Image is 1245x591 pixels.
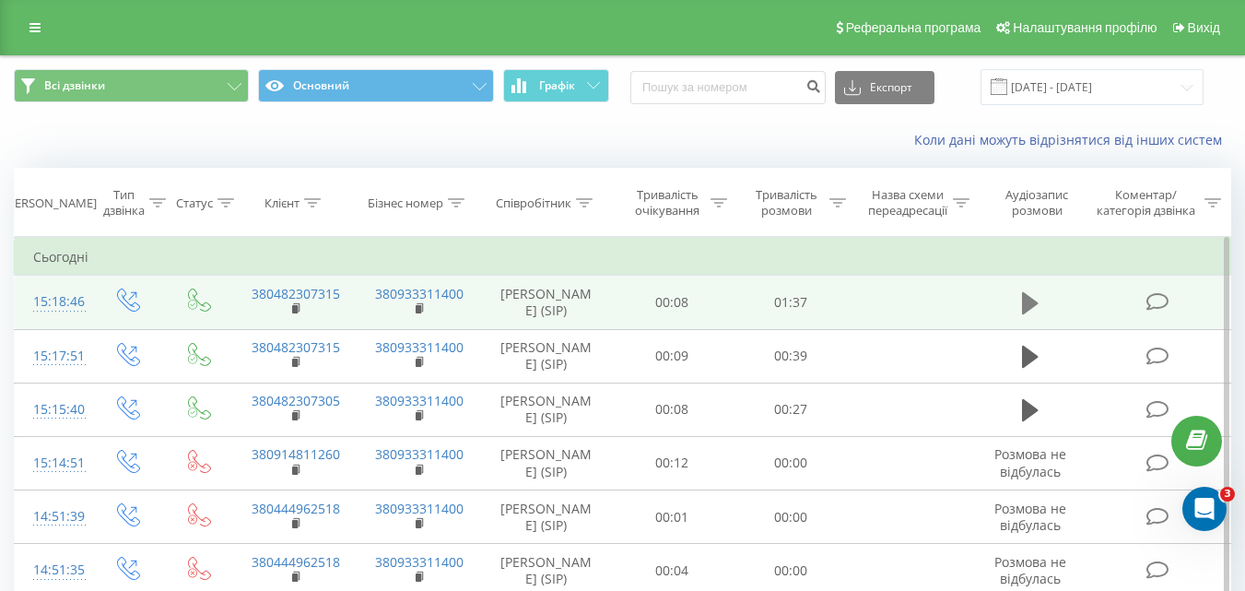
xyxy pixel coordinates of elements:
[914,131,1231,148] a: Коли дані можуть відрізнятися вiд інших систем
[613,329,732,383] td: 00:09
[252,500,340,517] a: 380444962518
[33,338,72,374] div: 15:17:51
[33,392,72,428] div: 15:15:40
[630,71,826,104] input: Пошук за номером
[252,338,340,356] a: 380482307315
[252,445,340,463] a: 380914811260
[994,553,1066,587] span: Розмова не відбулась
[264,195,300,211] div: Клієнт
[14,69,249,102] button: Всі дзвінки
[867,187,948,219] div: Назва схеми переадресації
[33,445,72,481] div: 15:14:51
[994,500,1066,534] span: Розмова не відбулась
[732,329,851,383] td: 00:39
[613,491,732,544] td: 00:01
[480,276,613,329] td: [PERSON_NAME] (SIP)
[539,79,575,92] span: Графік
[496,195,571,211] div: Співробітник
[258,69,493,102] button: Основний
[375,500,464,517] a: 380933311400
[991,187,1084,219] div: Аудіозапис розмови
[103,187,145,219] div: Тип дзвінка
[480,329,613,383] td: [PERSON_NAME] (SIP)
[732,491,851,544] td: 00:00
[176,195,213,211] div: Статус
[994,445,1066,479] span: Розмова не відбулась
[368,195,443,211] div: Бізнес номер
[629,187,706,219] div: Тривалість очікування
[375,285,464,302] a: 380933311400
[1092,187,1200,219] div: Коментар/категорія дзвінка
[835,71,934,104] button: Експорт
[33,552,72,588] div: 14:51:35
[613,276,732,329] td: 00:08
[4,195,97,211] div: [PERSON_NAME]
[480,383,613,436] td: [PERSON_NAME] (SIP)
[15,239,1231,276] td: Сьогодні
[33,499,72,535] div: 14:51:39
[846,20,981,35] span: Реферальна програма
[33,284,72,320] div: 15:18:46
[375,392,464,409] a: 380933311400
[732,276,851,329] td: 01:37
[732,436,851,490] td: 00:00
[375,338,464,356] a: 380933311400
[252,553,340,571] a: 380444962518
[732,383,851,436] td: 00:27
[480,491,613,544] td: [PERSON_NAME] (SIP)
[1013,20,1157,35] span: Налаштування профілю
[613,436,732,490] td: 00:12
[1188,20,1220,35] span: Вихід
[503,69,609,102] button: Графік
[1182,487,1227,531] iframe: Intercom live chat
[252,285,340,302] a: 380482307315
[480,436,613,490] td: [PERSON_NAME] (SIP)
[613,383,732,436] td: 00:08
[252,392,340,409] a: 380482307305
[1220,487,1235,502] span: 3
[44,78,105,93] span: Всі дзвінки
[375,553,464,571] a: 380933311400
[375,445,464,463] a: 380933311400
[748,187,825,219] div: Тривалість розмови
